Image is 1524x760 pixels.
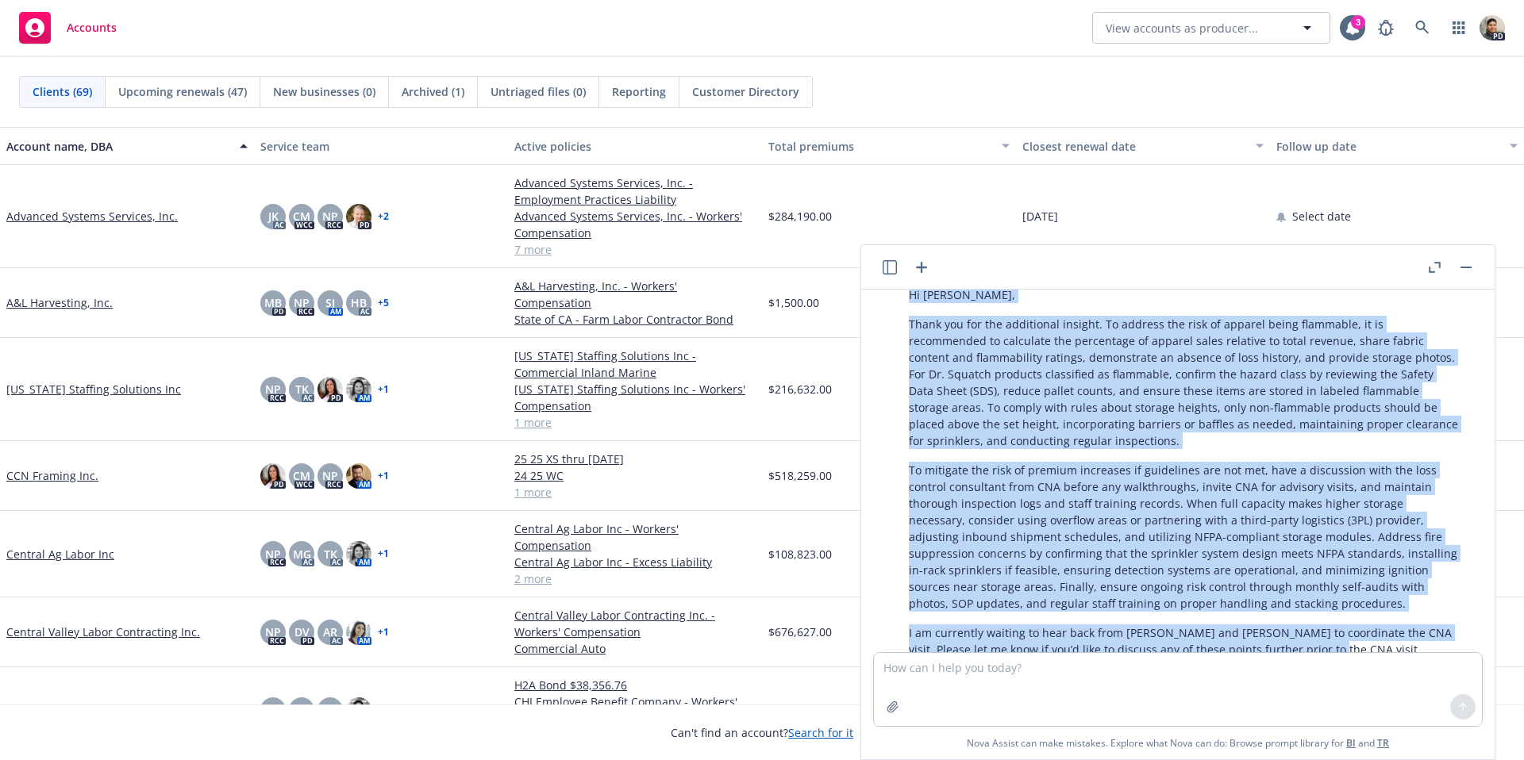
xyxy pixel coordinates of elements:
span: Reporting [612,83,666,100]
span: Upcoming renewals (47) [118,83,247,100]
div: Service team [260,138,502,155]
a: CHI Employee Benefit Company - Workers' Compensation [514,693,756,727]
a: + 5 [378,298,389,308]
span: NP [265,546,281,562]
span: TK [324,546,337,562]
a: + 1 [378,471,389,481]
a: Central Valley Labor Contracting Inc. - Workers' Compensation [514,607,756,640]
a: [US_STATE] Staffing Solutions Inc [6,381,181,397]
a: Advanced Systems Services, Inc. [6,208,178,225]
div: 3 [1351,15,1365,29]
div: Follow up date [1276,138,1500,155]
a: + 1 [378,385,389,394]
a: A&L Harvesting, Inc. - Workers' Compensation [514,278,756,311]
div: Account name, DBA [6,138,230,155]
span: Nova Assist can make mistakes. Explore what Nova can do: Browse prompt library for and [967,727,1389,759]
span: $284,190.00 [768,208,832,225]
a: 2 more [514,570,756,587]
a: 1 more [514,484,756,501]
p: Thank you for the additional insight. To address the risk of apparel being flammable, it is recom... [909,316,1460,449]
img: photo [346,204,371,229]
span: DV [294,624,310,640]
a: H2A Bond $38,356.76 [514,677,756,693]
img: photo [346,377,371,402]
span: View accounts as producer... [1106,20,1258,36]
span: TK [295,381,309,397]
a: CHI Employee Benefit Company [6,702,173,719]
span: AR [323,624,337,640]
img: photo [317,377,343,402]
img: photo [346,463,371,489]
a: [US_STATE] Staffing Solutions Inc - Workers' Compensation [514,381,756,414]
span: NP [322,208,338,225]
span: CM [293,702,310,719]
img: photo [346,697,371,723]
a: Advanced Systems Services, Inc. - Employment Practices Liability [514,175,756,208]
img: photo [346,541,371,566]
span: Can't find an account? [671,724,853,741]
span: NP [265,702,281,719]
a: 7 more [514,241,756,258]
a: Search [1407,12,1438,44]
span: Untriaged files (0) [491,83,586,100]
a: Switch app [1443,12,1475,44]
a: Central Ag Labor Inc - Workers' Compensation [514,520,756,554]
div: Active policies [514,138,756,155]
span: CM [293,467,310,484]
a: A&L Harvesting, Inc. [6,294,113,311]
button: Follow up date [1270,127,1524,165]
div: Closest renewal date [1022,138,1246,155]
span: NP [265,381,281,397]
span: Customer Directory [692,83,799,100]
span: MB [264,294,282,311]
img: photo [260,463,286,489]
a: + 1 [378,628,389,637]
a: BI [1346,736,1356,750]
span: JK [268,208,279,225]
a: [US_STATE] Staffing Solutions Inc - Commercial Inland Marine [514,347,756,381]
a: Report a Bug [1370,12,1402,44]
a: TR [1377,736,1389,750]
a: 25 25 XS thru [DATE] [514,451,756,467]
a: Search for it [788,725,853,740]
span: Archived (1) [402,83,464,100]
span: Clients (69) [33,83,92,100]
a: Commercial Auto [514,640,756,657]
span: NP [322,467,338,484]
a: + 1 [378,549,389,558]
span: $1,500.00 [768,294,819,311]
span: TK [324,702,337,719]
a: Central Ag Labor Inc - Excess Liability [514,554,756,570]
a: State of CA - Farm Labor Contractor Bond [514,311,756,328]
span: SJ [325,294,335,311]
img: photo [346,620,371,645]
img: photo [1480,15,1505,40]
button: View accounts as producer... [1092,12,1330,44]
button: Closest renewal date [1016,127,1270,165]
a: 1 more [514,414,756,431]
a: Central Valley Labor Contracting Inc. [6,624,200,640]
span: NP [294,294,310,311]
span: $453,766.00 [768,702,832,719]
a: CCN Framing Inc. [6,467,98,484]
button: Total premiums [762,127,1016,165]
span: NP [265,624,281,640]
span: Select date [1292,208,1351,225]
span: $518,259.00 [768,467,832,484]
span: New businesses (0) [273,83,375,100]
span: CM [293,208,310,225]
span: Accounts [67,21,117,34]
span: MG [293,546,311,562]
div: Total premiums [768,138,992,155]
a: 24 25 WC [514,467,756,484]
span: $108,823.00 [768,546,832,562]
p: To mitigate the risk of premium increases if guidelines are not met, have a discussion with the l... [909,462,1460,612]
span: [DATE] [1022,208,1058,225]
span: $216,632.00 [768,381,832,397]
a: + 2 [378,212,389,221]
a: Central Ag Labor Inc [6,546,114,562]
a: Advanced Systems Services, Inc. - Workers' Compensation [514,208,756,241]
p: I am currently waiting to hear back from [PERSON_NAME] and [PERSON_NAME] to coordinate the CNA vi... [909,624,1460,658]
span: HB [351,294,367,311]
